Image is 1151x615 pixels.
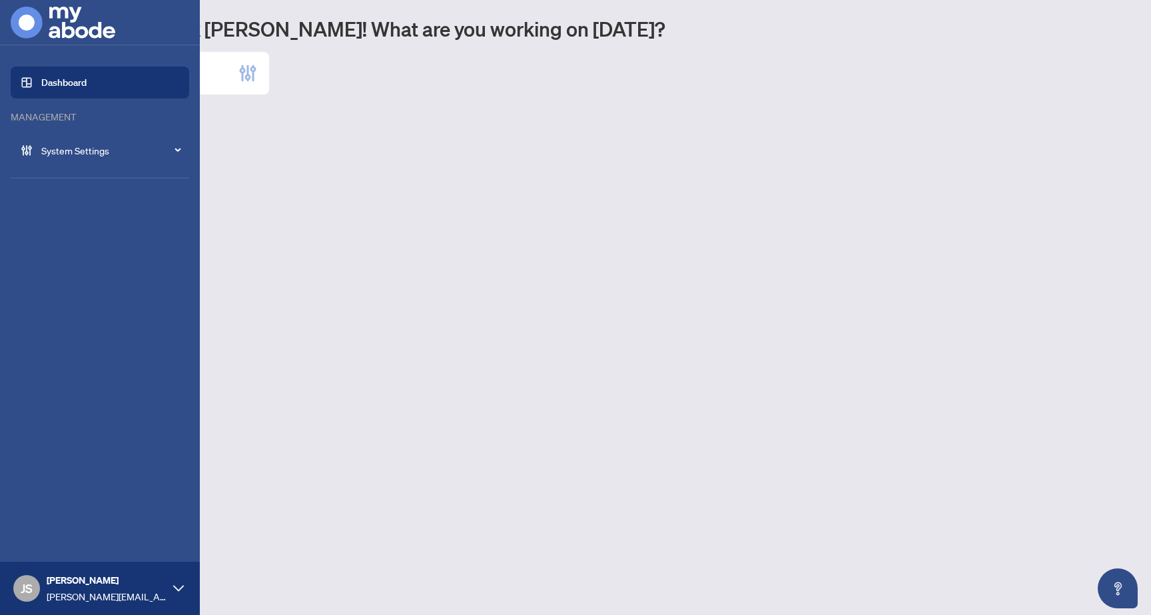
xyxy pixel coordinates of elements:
[1098,568,1138,608] button: Open asap
[41,143,180,158] span: System Settings
[11,109,189,124] div: MANAGEMENT
[21,579,33,598] span: JS
[41,77,87,89] a: Dashboard
[69,16,1135,41] h1: Welcome back [PERSON_NAME]! What are you working on [DATE]?
[47,589,167,604] span: [PERSON_NAME][EMAIL_ADDRESS][DOMAIN_NAME]
[11,7,115,39] img: logo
